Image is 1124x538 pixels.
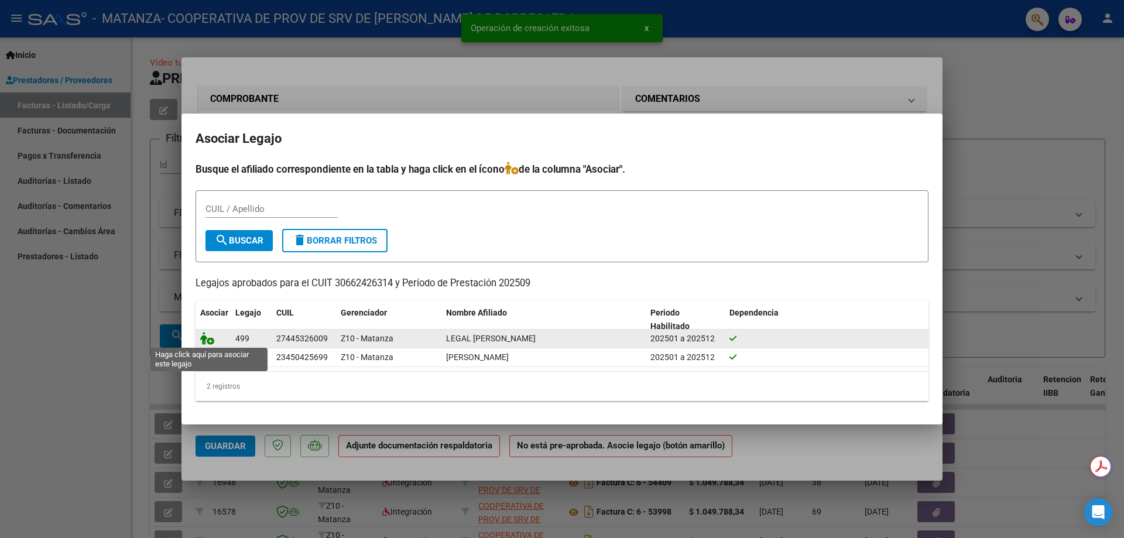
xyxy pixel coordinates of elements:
[650,332,720,345] div: 202501 a 202512
[196,162,928,177] h4: Busque el afiliado correspondiente en la tabla y haga click en el ícono de la columna "Asociar".
[446,352,509,362] span: LAIME FERNANDEZ MATIAS RENATO
[341,352,393,362] span: Z10 - Matanza
[725,300,929,339] datatable-header-cell: Dependencia
[196,128,928,150] h2: Asociar Legajo
[215,233,229,247] mat-icon: search
[729,308,779,317] span: Dependencia
[282,229,388,252] button: Borrar Filtros
[235,352,249,362] span: 474
[235,308,261,317] span: Legajo
[446,308,507,317] span: Nombre Afiliado
[650,308,690,331] span: Periodo Habilitado
[646,300,725,339] datatable-header-cell: Periodo Habilitado
[336,300,441,339] datatable-header-cell: Gerenciador
[446,334,536,343] span: LEGAL LARISA ARIADNA
[441,300,646,339] datatable-header-cell: Nombre Afiliado
[650,351,720,364] div: 202501 a 202512
[341,308,387,317] span: Gerenciador
[231,300,272,339] datatable-header-cell: Legajo
[276,308,294,317] span: CUIL
[1084,498,1112,526] div: Open Intercom Messenger
[272,300,336,339] datatable-header-cell: CUIL
[215,235,263,246] span: Buscar
[196,276,928,291] p: Legajos aprobados para el CUIT 30662426314 y Período de Prestación 202509
[276,351,328,364] div: 23450425699
[293,235,377,246] span: Borrar Filtros
[341,334,393,343] span: Z10 - Matanza
[235,334,249,343] span: 499
[276,332,328,345] div: 27445326009
[293,233,307,247] mat-icon: delete
[196,300,231,339] datatable-header-cell: Asociar
[200,308,228,317] span: Asociar
[196,372,928,401] div: 2 registros
[205,230,273,251] button: Buscar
